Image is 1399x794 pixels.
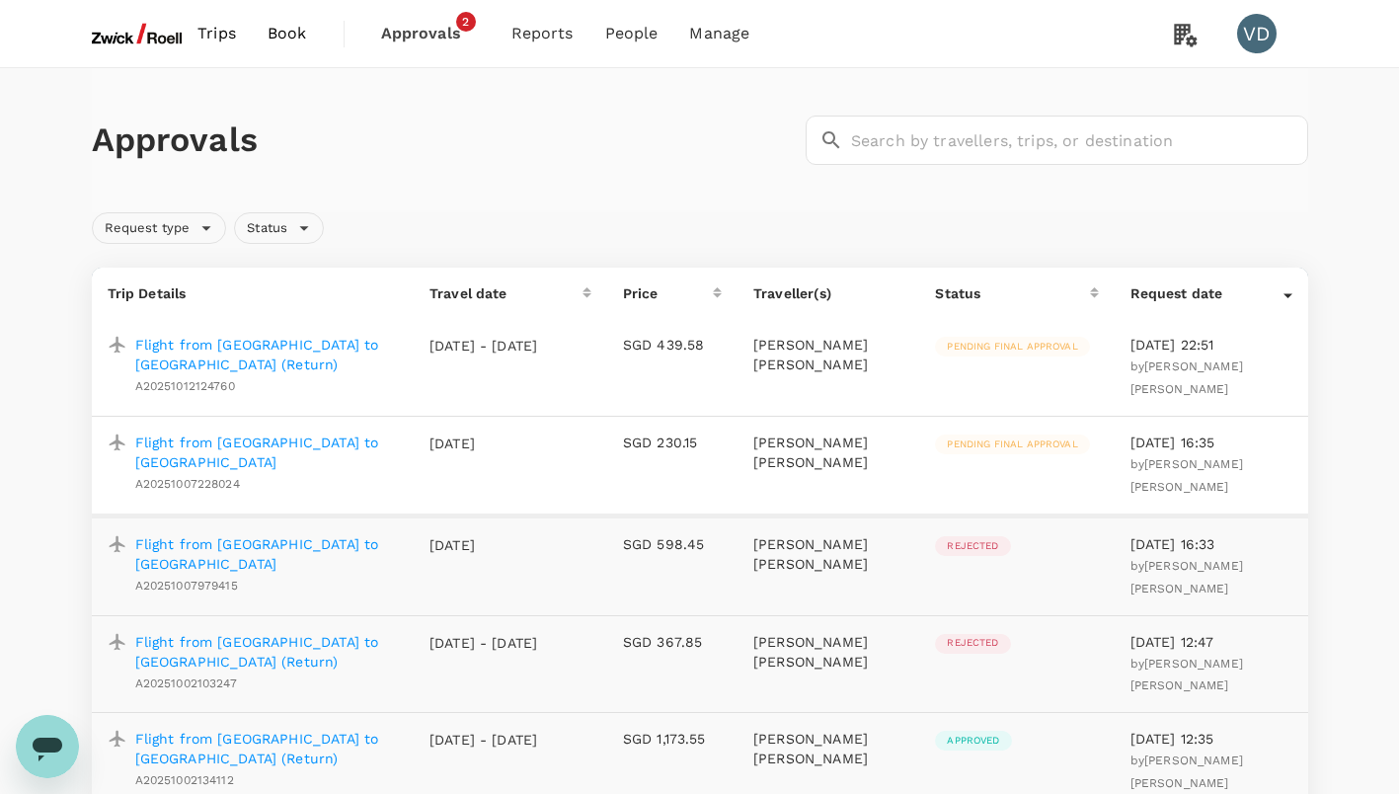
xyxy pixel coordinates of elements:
[456,12,476,32] span: 2
[1130,433,1292,452] p: [DATE] 16:35
[753,632,903,672] p: [PERSON_NAME] [PERSON_NAME]
[623,632,722,652] p: SGD 367.85
[135,632,398,672] a: Flight from [GEOGRAPHIC_DATA] to [GEOGRAPHIC_DATA] (Return)
[197,22,236,45] span: Trips
[268,22,307,45] span: Book
[935,437,1089,451] span: Pending final approval
[135,729,398,768] a: Flight from [GEOGRAPHIC_DATA] to [GEOGRAPHIC_DATA] (Return)
[753,335,903,374] p: [PERSON_NAME] [PERSON_NAME]
[1130,359,1243,396] span: [PERSON_NAME] [PERSON_NAME]
[108,283,398,303] p: Trip Details
[935,283,1089,303] div: Status
[429,730,538,750] p: [DATE] - [DATE]
[1130,754,1243,790] span: [PERSON_NAME] [PERSON_NAME]
[92,12,183,55] img: ZwickRoell Pte. Ltd.
[381,22,480,45] span: Approvals
[429,434,538,453] p: [DATE]
[135,534,398,574] a: Flight from [GEOGRAPHIC_DATA] to [GEOGRAPHIC_DATA]
[429,535,538,555] p: [DATE]
[623,335,722,355] p: SGD 439.58
[753,534,903,574] p: [PERSON_NAME] [PERSON_NAME]
[935,734,1011,748] span: Approved
[1130,534,1292,554] p: [DATE] 16:33
[92,212,227,244] div: Request type
[623,433,722,452] p: SGD 230.15
[1130,729,1292,749] p: [DATE] 12:35
[135,335,398,374] a: Flight from [GEOGRAPHIC_DATA] to [GEOGRAPHIC_DATA] (Return)
[605,22,659,45] span: People
[93,219,202,238] span: Request type
[753,729,903,768] p: [PERSON_NAME] [PERSON_NAME]
[753,433,903,472] p: [PERSON_NAME] [PERSON_NAME]
[135,433,398,472] a: Flight from [GEOGRAPHIC_DATA] to [GEOGRAPHIC_DATA]
[16,715,79,778] iframe: Schaltfläche zum Öffnen des Messaging-Fensters
[935,636,1010,650] span: Rejected
[429,336,538,356] p: [DATE] - [DATE]
[429,283,583,303] div: Travel date
[851,116,1308,165] input: Search by travellers, trips, or destination
[235,219,299,238] span: Status
[1130,559,1243,595] span: by
[1130,457,1243,494] span: by
[1130,657,1243,693] span: [PERSON_NAME] [PERSON_NAME]
[1130,283,1283,303] div: Request date
[429,633,538,653] p: [DATE] - [DATE]
[135,379,235,393] span: A20251012124760
[1130,754,1243,790] span: by
[1130,335,1292,355] p: [DATE] 22:51
[1130,359,1243,396] span: by
[689,22,749,45] span: Manage
[135,579,238,593] span: A20251007979415
[234,212,324,244] div: Status
[1130,632,1292,652] p: [DATE] 12:47
[1130,559,1243,595] span: [PERSON_NAME] [PERSON_NAME]
[623,729,722,749] p: SGD 1,173.55
[1237,14,1277,53] div: VD
[1130,457,1243,494] span: [PERSON_NAME] [PERSON_NAME]
[511,22,574,45] span: Reports
[135,676,237,690] span: A20251002103247
[623,534,722,554] p: SGD 598.45
[135,773,234,787] span: A20251002134112
[753,283,903,303] p: Traveller(s)
[935,340,1089,354] span: Pending final approval
[1130,657,1243,693] span: by
[623,283,713,303] div: Price
[92,119,798,161] h1: Approvals
[135,477,240,491] span: A20251007228024
[935,539,1010,553] span: Rejected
